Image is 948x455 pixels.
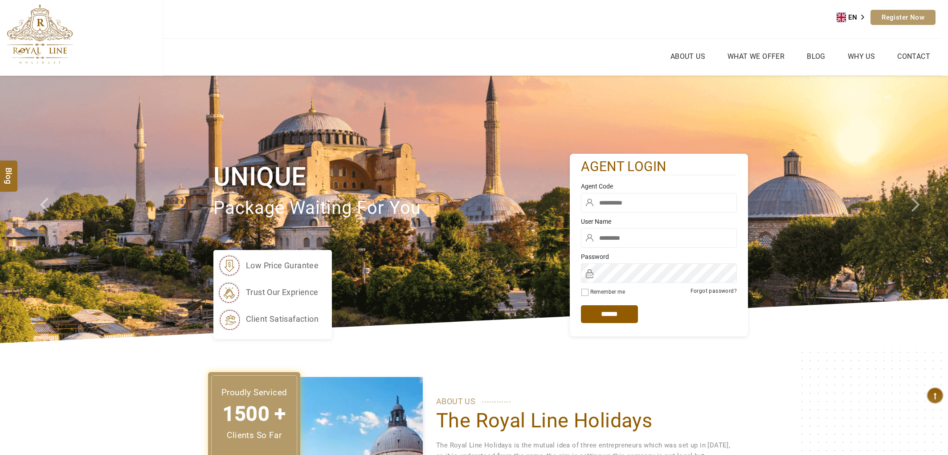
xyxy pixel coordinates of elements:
a: Register Now [870,10,936,25]
a: Contact [895,50,932,63]
a: Check next prev [29,76,76,343]
div: Language [837,11,870,24]
p: ABOUT US [436,395,735,408]
h1: Unique [213,160,570,193]
a: Why Us [846,50,877,63]
a: Forgot password? [691,288,737,294]
li: trust our exprience [218,281,319,303]
aside: Language selected: English [837,11,870,24]
a: Blog [805,50,828,63]
a: About Us [668,50,707,63]
li: low price gurantee [218,254,319,277]
label: Password [581,252,737,261]
a: Check next image [901,76,948,343]
img: The Royal Line Holidays [7,4,73,64]
li: client satisafaction [218,308,319,330]
span: ............ [482,393,511,406]
label: Agent Code [581,182,737,191]
a: EN [837,11,870,24]
h2: agent login [581,158,737,176]
a: What we Offer [725,50,787,63]
span: Blog [3,168,15,175]
label: Remember me [590,289,625,295]
p: package waiting for you [213,193,570,223]
label: User Name [581,217,737,226]
h1: The Royal Line Holidays [436,408,735,433]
